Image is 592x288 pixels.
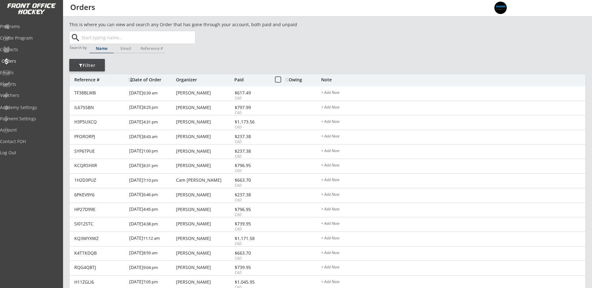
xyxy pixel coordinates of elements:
[235,227,268,232] div: CAD
[321,251,585,256] div: + Add Note
[176,120,233,124] div: [PERSON_NAME]
[235,125,268,130] div: CAD
[176,163,233,168] div: [PERSON_NAME]
[235,110,268,116] div: CAD
[70,33,81,43] button: search
[129,145,174,159] div: [DATE]
[235,256,268,261] div: CAD
[143,177,158,183] font: 7:10 pm
[176,251,233,255] div: [PERSON_NAME]
[80,31,195,44] input: Start typing name...
[321,222,585,227] div: + Add Note
[321,78,585,82] div: Note
[138,46,165,50] div: Reference #
[235,193,268,197] div: $237.38
[235,178,268,182] div: $663.70
[321,105,585,110] div: + Add Note
[285,78,321,82] div: Owing
[321,91,585,96] div: + Add Note
[2,59,58,63] div: Orders
[321,149,585,154] div: + Add Note
[129,130,174,144] div: [DATE]
[143,192,158,197] font: 6:46 pm
[129,232,174,246] div: [DATE]
[69,62,105,69] div: Filter
[321,134,585,139] div: + Add Note
[235,149,268,153] div: $237.38
[321,265,585,270] div: + Add Note
[74,149,125,153] div: SYP6TPUE
[143,206,158,212] font: 4:45 pm
[176,149,233,153] div: [PERSON_NAME]
[176,236,233,241] div: [PERSON_NAME]
[321,163,585,168] div: + Add Note
[235,236,268,241] div: $1,171.58
[176,222,233,226] div: [PERSON_NAME]
[235,251,268,255] div: $663.70
[143,148,158,154] font: 1:00 pm
[128,78,174,82] div: Date of Order
[235,270,268,276] div: CAD
[321,178,585,183] div: + Add Note
[235,168,268,174] div: CAD
[321,120,585,125] div: + Add Note
[143,279,158,285] font: 7:05 pm
[235,91,268,95] div: $617.49
[143,221,158,227] font: 4:38 pm
[74,163,125,168] div: KCQRSHXR
[143,104,158,110] font: 8:25 pm
[321,193,585,198] div: + Add Note
[74,280,125,284] div: H11ZGLI6
[129,101,174,115] div: [DATE]
[74,120,125,124] div: H3P5UXCQ
[235,105,268,110] div: $797.99
[143,119,158,125] font: 4:31 pm
[235,120,268,124] div: $1,173.56
[235,134,268,139] div: $237.38
[176,134,233,139] div: [PERSON_NAME]
[235,241,268,247] div: CAD
[74,178,125,182] div: 1H2D3PUZ
[90,46,114,50] div: Name
[176,105,233,110] div: [PERSON_NAME]
[176,91,233,95] div: [PERSON_NAME]
[176,280,233,284] div: [PERSON_NAME]
[143,265,158,270] font: 9:04 pm
[176,178,233,182] div: Cam [PERSON_NAME]
[235,154,268,159] div: CAD
[74,78,125,82] div: Reference #
[74,134,125,139] div: PFORORPJ
[235,222,268,226] div: $739.95
[143,235,160,241] font: 11:12 am
[235,183,268,188] div: CAD
[70,46,87,50] div: Search by
[176,265,233,270] div: [PERSON_NAME]
[143,134,158,139] font: 8:43 am
[129,159,174,173] div: [DATE]
[74,236,125,241] div: KQ3WYXWZ
[235,207,268,212] div: $796.95
[235,163,268,168] div: $796.95
[129,247,174,261] div: [DATE]
[74,105,125,110] div: IL6755BN
[74,207,125,212] div: HP27D99E
[143,163,158,168] font: 8:31 pm
[129,203,174,217] div: [DATE]
[235,265,268,270] div: $739.95
[129,86,174,100] div: [DATE]
[129,115,174,129] div: [DATE]
[74,193,125,197] div: 6PKEV9Y6
[235,96,268,101] div: CAD
[129,188,174,202] div: [DATE]
[235,280,268,284] div: $1,045.95
[74,91,125,95] div: TF38BLWB
[143,250,158,256] font: 8:59 am
[176,207,233,212] div: [PERSON_NAME]
[74,265,125,270] div: RQG4QBTJ
[235,198,268,203] div: CAD
[176,193,233,197] div: [PERSON_NAME]
[74,222,125,226] div: SI012STC
[129,261,174,275] div: [DATE]
[176,78,233,82] div: Organizer
[321,207,585,212] div: + Add Note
